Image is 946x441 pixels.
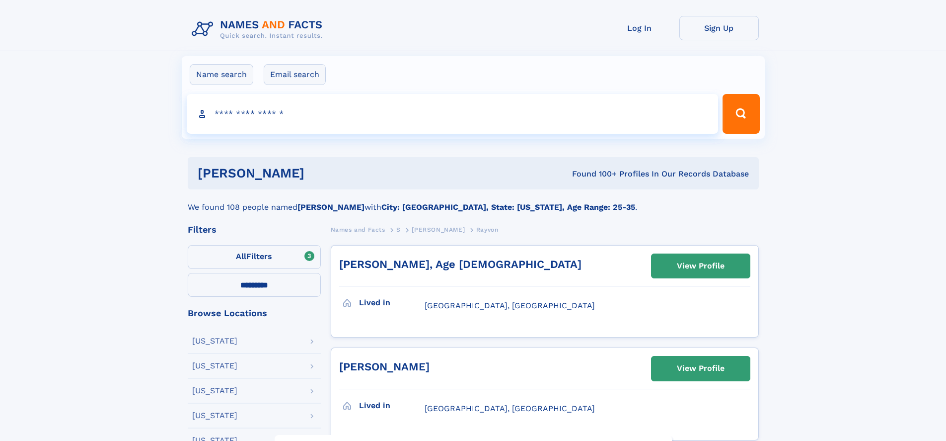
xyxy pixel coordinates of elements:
b: [PERSON_NAME] [297,202,364,212]
a: View Profile [652,254,750,278]
input: search input [187,94,719,134]
label: Name search [190,64,253,85]
a: S [396,223,401,236]
div: We found 108 people named with . [188,189,759,213]
div: Found 100+ Profiles In Our Records Database [438,169,749,179]
div: Browse Locations [188,309,321,318]
a: View Profile [652,356,750,380]
div: [US_STATE] [192,337,237,345]
h3: Lived in [359,397,425,414]
a: Names and Facts [331,223,385,236]
div: [US_STATE] [192,412,237,420]
div: [US_STATE] [192,387,237,395]
div: View Profile [677,255,725,277]
a: Log In [600,16,679,40]
a: Sign Up [679,16,759,40]
a: [PERSON_NAME] [412,223,465,236]
a: [PERSON_NAME], Age [DEMOGRAPHIC_DATA] [339,258,582,270]
h1: [PERSON_NAME] [198,167,438,179]
h3: Lived in [359,294,425,311]
span: [PERSON_NAME] [412,226,465,233]
span: All [236,252,246,261]
div: Filters [188,225,321,234]
label: Email search [264,64,326,85]
a: [PERSON_NAME] [339,360,430,373]
span: Rayvon [476,226,499,233]
label: Filters [188,245,321,269]
div: View Profile [677,357,725,380]
b: City: [GEOGRAPHIC_DATA], State: [US_STATE], Age Range: 25-35 [381,202,635,212]
button: Search Button [723,94,759,134]
span: [GEOGRAPHIC_DATA], [GEOGRAPHIC_DATA] [425,301,595,310]
div: [US_STATE] [192,362,237,370]
img: Logo Names and Facts [188,16,331,43]
span: S [396,226,401,233]
span: [GEOGRAPHIC_DATA], [GEOGRAPHIC_DATA] [425,404,595,413]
